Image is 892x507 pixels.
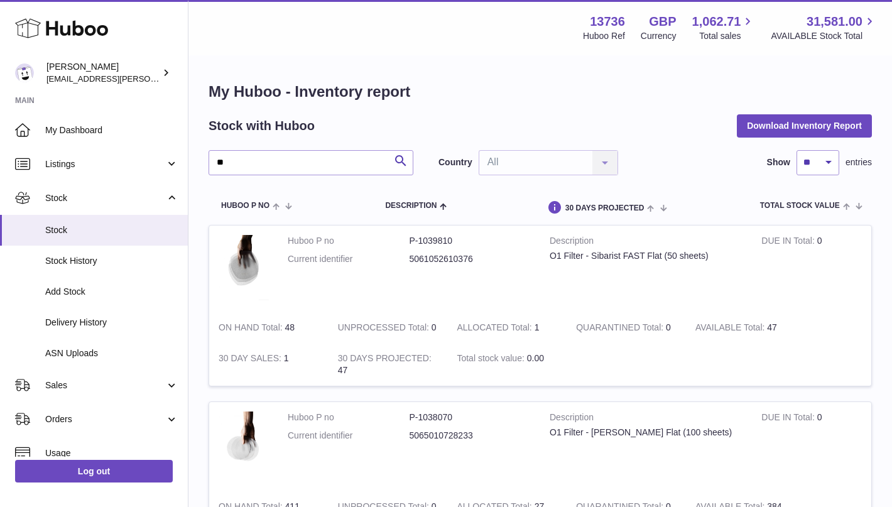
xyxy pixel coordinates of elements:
[576,322,666,335] strong: QUARANTINED Total
[752,402,871,491] td: 0
[846,156,872,168] span: entries
[45,347,178,359] span: ASN Uploads
[209,117,315,134] h2: Stock with Huboo
[329,343,448,386] td: 47
[807,13,862,30] span: 31,581.00
[761,236,817,249] strong: DUE IN Total
[221,202,269,210] span: Huboo P no
[666,322,671,332] span: 0
[219,235,269,300] img: product image
[288,253,410,265] dt: Current identifier
[219,412,269,479] img: product image
[410,430,531,442] dd: 5065010728233
[410,253,531,265] dd: 5061052610376
[438,156,472,168] label: Country
[550,235,742,250] strong: Description
[209,312,329,343] td: 48
[288,412,410,423] dt: Huboo P no
[45,447,178,459] span: Usage
[45,255,178,267] span: Stock History
[590,13,625,30] strong: 13736
[46,61,160,85] div: [PERSON_NAME]
[45,158,165,170] span: Listings
[15,460,173,482] a: Log out
[692,13,756,42] a: 1,062.71 Total sales
[329,312,448,343] td: 0
[737,114,872,137] button: Download Inventory Report
[550,250,742,262] div: O1 Filter - Sibarist FAST Flat (50 sheets)
[385,202,437,210] span: Description
[45,379,165,391] span: Sales
[457,322,534,335] strong: ALLOCATED Total
[219,353,284,366] strong: 30 DAY SALES
[288,235,410,247] dt: Huboo P no
[761,412,817,425] strong: DUE IN Total
[767,156,790,168] label: Show
[686,312,805,343] td: 47
[15,63,34,82] img: horia@orea.uk
[410,412,531,423] dd: P-1038070
[695,322,767,335] strong: AVAILABLE Total
[641,30,677,42] div: Currency
[338,353,432,366] strong: 30 DAYS PROJECTED
[45,317,178,329] span: Delivery History
[752,226,871,312] td: 0
[550,412,742,427] strong: Description
[45,286,178,298] span: Add Stock
[692,13,741,30] span: 1,062.71
[45,413,165,425] span: Orders
[45,124,178,136] span: My Dashboard
[45,192,165,204] span: Stock
[447,312,567,343] td: 1
[649,13,676,30] strong: GBP
[209,343,329,386] td: 1
[771,30,877,42] span: AVAILABLE Stock Total
[550,427,742,439] div: O1 Filter - [PERSON_NAME] Flat (100 sheets)
[219,322,285,335] strong: ON HAND Total
[760,202,840,210] span: Total stock value
[699,30,755,42] span: Total sales
[338,322,432,335] strong: UNPROCESSED Total
[46,74,252,84] span: [EMAIL_ADDRESS][PERSON_NAME][DOMAIN_NAME]
[565,204,645,212] span: 30 DAYS PROJECTED
[410,235,531,247] dd: P-1039810
[288,430,410,442] dt: Current identifier
[209,82,872,102] h1: My Huboo - Inventory report
[45,224,178,236] span: Stock
[583,30,625,42] div: Huboo Ref
[457,353,526,366] strong: Total stock value
[527,353,544,363] span: 0.00
[771,13,877,42] a: 31,581.00 AVAILABLE Stock Total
